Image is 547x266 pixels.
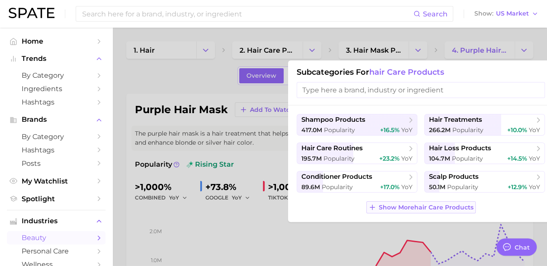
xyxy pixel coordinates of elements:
[380,183,400,191] span: +17.0%
[81,6,413,21] input: Search here for a brand, industry, or ingredient
[507,155,527,162] span: +14.5%
[424,171,545,193] button: scalp products50.1m Popularity+12.9% YoY
[429,144,491,152] span: hair loss products
[474,11,493,16] span: Show
[401,155,413,162] span: YoY
[7,192,106,206] a: Spotlight
[447,183,478,191] span: Popularity
[301,183,320,191] span: 89.6m
[429,173,479,181] span: scalp products
[366,201,476,213] button: Show Morehair care products
[429,155,450,162] span: 104.7m
[323,155,355,162] span: Popularity
[423,10,448,18] span: Search
[322,183,353,191] span: Popularity
[22,98,91,106] span: Hashtags
[7,143,106,157] a: Hashtags
[301,116,365,124] span: shampoo products
[452,126,483,134] span: Popularity
[7,157,106,170] a: Posts
[22,234,91,242] span: beauty
[529,155,540,162] span: YoY
[301,126,322,134] span: 417.0m
[424,142,545,164] button: hair loss products104.7m Popularity+14.5% YoY
[9,8,54,18] img: SPATE
[529,126,540,134] span: YoY
[7,244,106,258] a: personal care
[401,126,413,134] span: YoY
[379,155,400,162] span: +23.2%
[297,82,545,98] input: Type here a brand, industry or ingredient
[7,69,106,82] a: by Category
[7,35,106,48] a: Home
[22,133,91,141] span: by Category
[22,195,91,203] span: Spotlight
[429,126,451,134] span: 266.2m
[7,82,106,95] a: Ingredients
[508,183,527,191] span: +12.9%
[429,116,482,124] span: hair treatments
[369,67,444,77] span: hair care products
[22,116,91,123] span: Brands
[507,126,527,134] span: +10.0%
[7,231,106,244] a: beauty
[496,11,529,16] span: US Market
[301,144,363,152] span: hair care routines
[7,174,106,188] a: My Watchlist
[472,8,541,19] button: ShowUS Market
[22,71,91,79] span: by Category
[324,126,355,134] span: Popularity
[7,95,106,109] a: Hashtags
[7,113,106,126] button: Brands
[22,177,91,185] span: My Watchlist
[380,126,400,134] span: +16.5%
[22,217,91,225] span: Industries
[22,85,91,93] span: Ingredients
[429,183,445,191] span: 50.1m
[401,183,413,191] span: YoY
[424,114,545,136] button: hair treatments266.2m Popularity+10.0% YoY
[22,146,91,154] span: Hashtags
[297,171,417,193] button: conditioner products89.6m Popularity+17.0% YoY
[22,37,91,45] span: Home
[452,155,483,162] span: Popularity
[7,215,106,228] button: Industries
[7,52,106,65] button: Trends
[301,155,322,162] span: 195.7m
[22,247,91,255] span: personal care
[297,67,545,77] h1: Subcategories for
[22,159,91,168] span: Posts
[379,204,473,211] span: Show More hair care products
[301,173,372,181] span: conditioner products
[529,183,540,191] span: YoY
[297,142,417,164] button: hair care routines195.7m Popularity+23.2% YoY
[22,55,91,63] span: Trends
[7,130,106,143] a: by Category
[297,114,417,136] button: shampoo products417.0m Popularity+16.5% YoY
